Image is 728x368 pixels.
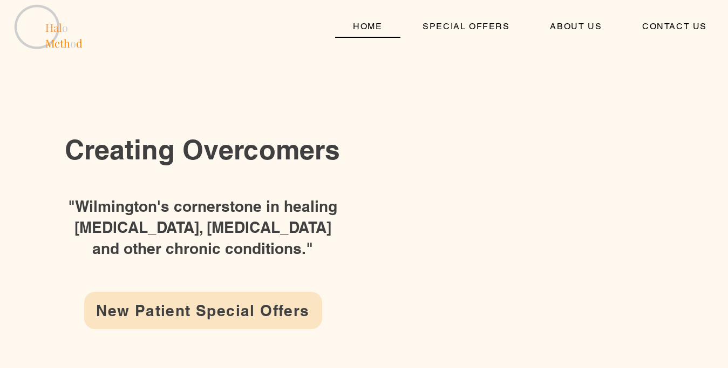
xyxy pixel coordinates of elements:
[642,21,707,31] span: CONTACT US
[65,133,340,165] span: Creating Overcomers
[68,197,337,257] span: "Wilmington's cornerstone in healing [MEDICAL_DATA], [MEDICAL_DATA] and other chronic conditions."
[10,3,89,49] img: Gray circle resembling the Halo Method ring fighting fibromyalgia, migraines and other chronic co...
[624,16,725,38] a: CONTACT US
[84,292,322,329] a: New Patient Special Offers
[45,36,70,50] span: Meth
[76,36,83,50] span: d
[96,302,309,319] span: New Patient Special Offers
[335,16,725,38] nav: Site
[70,36,76,50] span: o
[335,16,400,38] a: HOME
[405,16,528,38] a: SPECIAL OFFERS
[423,21,509,31] span: SPECIAL OFFERS
[45,20,62,35] span: Hal
[353,21,382,31] span: HOME
[62,20,68,35] span: o
[532,16,620,38] a: ABOUT US
[550,21,602,31] span: ABOUT US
